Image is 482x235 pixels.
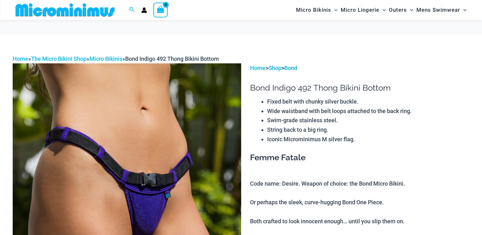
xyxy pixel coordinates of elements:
li: Swim-grade stainless steel. [267,116,469,125]
a: View Shopping Cart, empty [153,3,168,17]
p: > > [250,63,469,73]
span: Mens Swimwear [416,2,460,18]
span: Menu Toggle [379,2,386,18]
li: Iconic Microminimus M silver flag. [267,135,469,144]
a: Home [13,55,28,62]
a: Search icon link [129,6,135,14]
a: Micro Bikinis [89,55,122,62]
span: » » » [13,55,219,62]
li: Wide waistband with belt loops attached to the back ring. [267,106,469,116]
a: Bond [284,65,297,71]
a: Micro BikinisMenu ToggleMenu Toggle [294,2,339,18]
a: Account icon link [141,7,147,13]
span: Menu Toggle [331,2,337,18]
span: Menu Toggle [407,2,413,18]
nav: Site Navigation [293,1,469,19]
span: Micro Lingerie [341,2,379,18]
a: Shop [268,65,281,71]
a: Micro LingerieMenu ToggleMenu Toggle [339,2,387,18]
span: Micro Bikinis [296,2,331,18]
a: Mens SwimwearMenu ToggleMenu Toggle [415,2,468,18]
a: Home [250,65,266,71]
li: String back to a big ring. [267,125,469,135]
li: Fixed belt with chunky silver buckle. [267,97,469,106]
h3: Femme Fatale [250,152,469,163]
span: Menu Toggle [460,2,466,18]
span: Bond Indigo 492 Thong Bikini Bottom [125,55,219,62]
a: The Micro Bikini Shop [31,55,87,62]
img: MM SHOP LOGO FLAT [13,3,117,17]
a: OutersMenu ToggleMenu Toggle [387,2,415,18]
h1: Bond Indigo 492 Thong Bikini Bottom [250,83,469,93]
span: Outers [389,2,407,18]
